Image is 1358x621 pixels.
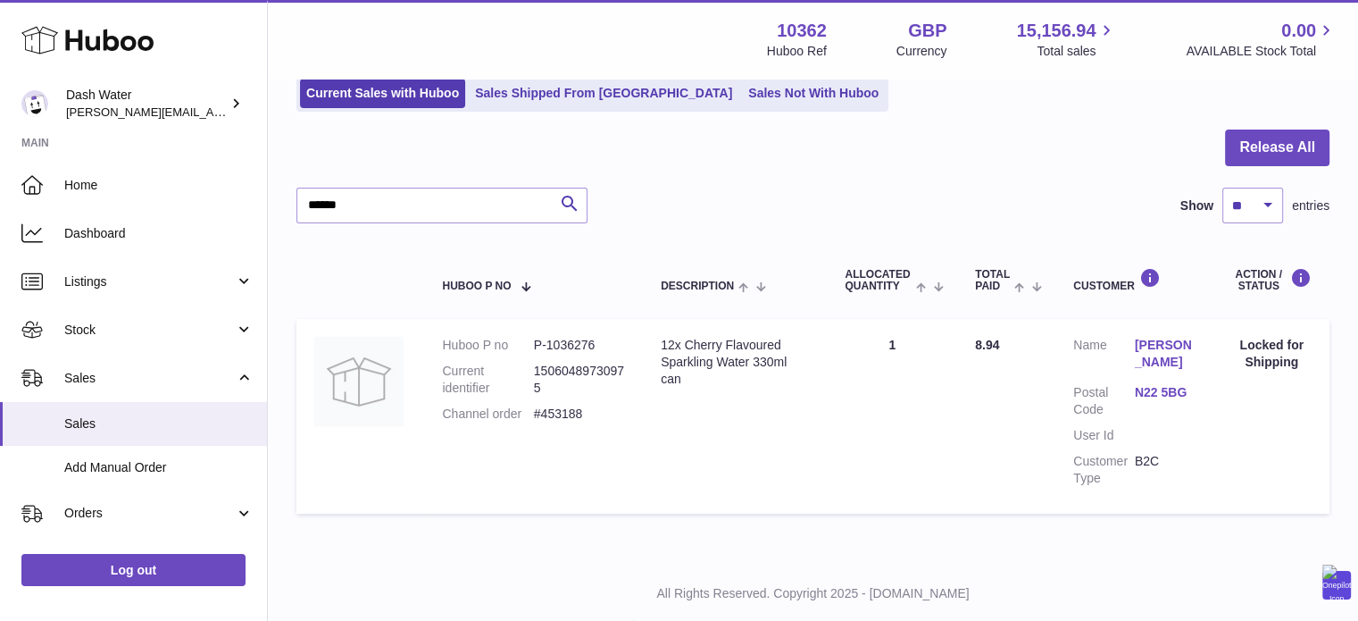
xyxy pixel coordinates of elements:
[64,273,235,290] span: Listings
[896,43,947,60] div: Currency
[1073,427,1135,444] dt: User Id
[1073,384,1135,418] dt: Postal Code
[64,415,254,432] span: Sales
[1073,453,1135,487] dt: Customer Type
[1292,197,1329,214] span: entries
[1186,43,1337,60] span: AVAILABLE Stock Total
[282,585,1344,602] p: All Rights Reserved. Copyright 2025 - [DOMAIN_NAME]
[64,505,235,522] span: Orders
[1016,19,1116,60] a: 15,156.94 Total sales
[661,337,809,388] div: 12x Cherry Flavoured Sparkling Water 330ml can
[661,281,734,292] span: Description
[767,43,827,60] div: Huboo Ref
[1135,384,1196,401] a: N22 5BG
[64,459,254,476] span: Add Manual Order
[1016,19,1096,43] span: 15,156.94
[442,363,533,397] dt: Current identifier
[66,87,227,121] div: Dash Water
[845,269,911,292] span: ALLOCATED Quantity
[777,19,827,43] strong: 10362
[1281,19,1316,43] span: 0.00
[442,337,533,354] dt: Huboo P no
[1073,337,1135,375] dt: Name
[1135,453,1196,487] dd: B2C
[975,269,1010,292] span: Total paid
[314,337,404,426] img: no-photo.jpg
[300,79,465,108] a: Current Sales with Huboo
[1073,268,1196,292] div: Customer
[64,177,254,194] span: Home
[534,363,625,397] dd: 15060489730975
[534,406,625,423] dd: #453188
[64,225,254,242] span: Dashboard
[1037,43,1116,60] span: Total sales
[64,370,235,387] span: Sales
[534,337,625,354] dd: P-1036276
[469,79,738,108] a: Sales Shipped From [GEOGRAPHIC_DATA]
[1135,337,1196,371] a: [PERSON_NAME]
[64,322,235,339] span: Stock
[742,79,885,108] a: Sales Not With Huboo
[66,105,358,119] span: [PERSON_NAME][EMAIL_ADDRESS][DOMAIN_NAME]
[1180,197,1213,214] label: Show
[1231,337,1312,371] div: Locked for Shipping
[1186,19,1337,60] a: 0.00 AVAILABLE Stock Total
[1231,268,1312,292] div: Action / Status
[21,554,246,586] a: Log out
[442,281,511,292] span: Huboo P no
[442,406,533,423] dt: Channel order
[21,90,48,117] img: james@dash-water.com
[827,319,957,513] td: 1
[1225,130,1329,166] button: Release All
[908,19,946,43] strong: GBP
[975,338,999,352] span: 8.94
